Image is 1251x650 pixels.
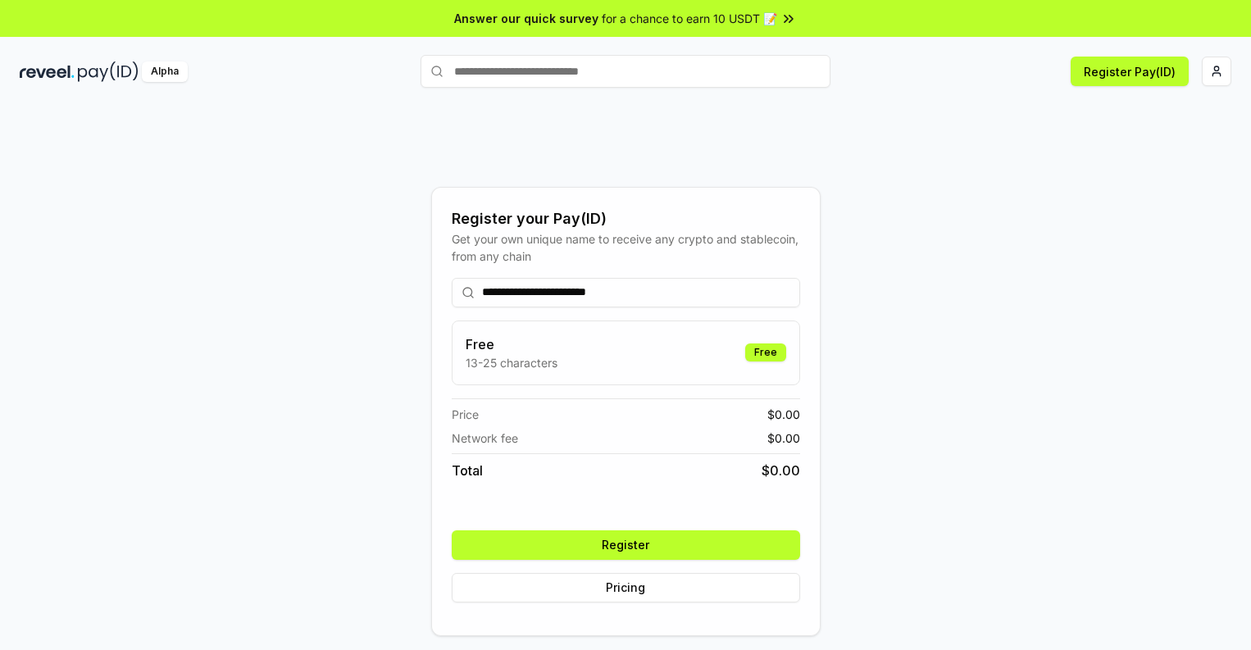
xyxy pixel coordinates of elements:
[452,406,479,423] span: Price
[466,334,557,354] h3: Free
[142,61,188,82] div: Alpha
[452,530,800,560] button: Register
[767,430,800,447] span: $ 0.00
[452,461,483,480] span: Total
[452,230,800,265] div: Get your own unique name to receive any crypto and stablecoin, from any chain
[1071,57,1189,86] button: Register Pay(ID)
[762,461,800,480] span: $ 0.00
[745,343,786,361] div: Free
[452,573,800,602] button: Pricing
[466,354,557,371] p: 13-25 characters
[20,61,75,82] img: reveel_dark
[602,10,777,27] span: for a chance to earn 10 USDT 📝
[78,61,139,82] img: pay_id
[767,406,800,423] span: $ 0.00
[454,10,598,27] span: Answer our quick survey
[452,430,518,447] span: Network fee
[452,207,800,230] div: Register your Pay(ID)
